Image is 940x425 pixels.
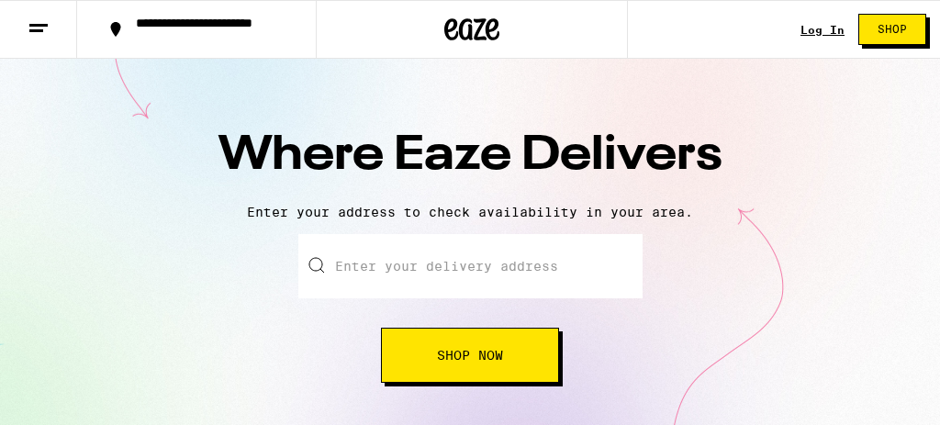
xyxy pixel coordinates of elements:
input: Enter your delivery address [298,234,643,298]
span: Shop Now [437,349,503,362]
a: Log In [800,24,845,36]
button: Shop Now [381,328,559,383]
button: Shop [858,14,926,45]
a: Shop [845,14,940,45]
p: Enter your address to check availability in your area. [18,205,922,219]
span: Hi. Need any help? [19,13,140,28]
h1: Where Eaze Delivers [149,123,791,190]
span: Shop [878,24,907,35]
